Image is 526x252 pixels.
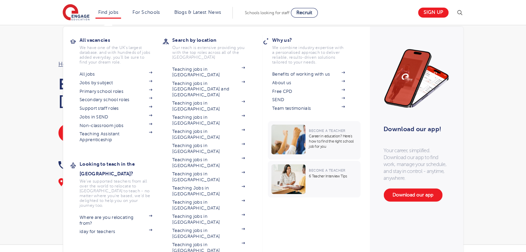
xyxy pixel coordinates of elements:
[80,229,152,234] a: iday for teachers
[80,159,163,208] a: Looking to teach in the [GEOGRAPHIC_DATA]?We've supported teachers from all over the world to rel...
[172,200,245,211] a: Teaching jobs in [GEOGRAPHIC_DATA]
[172,214,245,225] a: Teaching jobs in [GEOGRAPHIC_DATA]
[268,121,362,159] a: Become a TeacherCareer in education? Here’s how to find the right school job for you
[272,106,345,111] a: Team testimonials
[80,179,152,208] p: We've supported teachers from all over the world to relocate to [GEOGRAPHIC_DATA] to teach - no m...
[272,97,345,103] a: SEND
[172,115,245,126] a: Teaching jobs in [GEOGRAPHIC_DATA]
[272,80,345,86] a: About us
[309,129,345,133] span: Become a Teacher
[291,8,318,18] a: Recruit
[80,131,152,143] a: Teaching Assistant Apprenticeship
[174,10,221,15] a: Blogs & Latest News
[384,147,449,182] p: Your career, simplified. Download our app to find work, manage your schedule, and stay in control...
[172,100,245,112] a: Teaching jobs in [GEOGRAPHIC_DATA]
[80,71,152,77] a: All jobs
[272,45,345,65] p: We combine industry expertise with a personalised approach to deliver reliable, results-driven so...
[63,4,90,21] img: Engage Education
[268,161,362,197] a: Become a Teacher6 Teacher Interview Tips
[172,171,245,183] a: Teaching jobs in [GEOGRAPHIC_DATA]
[172,45,245,60] p: Our reach is extensive providing you with the top roles across all of the [GEOGRAPHIC_DATA]
[172,81,245,98] a: Teaching jobs in [GEOGRAPHIC_DATA] and [GEOGRAPHIC_DATA]
[80,45,152,65] p: We have one of the UK's largest database. and with hundreds of jobs added everyday. you'll be sur...
[80,215,152,226] a: Where are you relocating from?
[172,228,245,239] a: Teaching jobs in [GEOGRAPHIC_DATA]
[418,8,449,18] a: Sign up
[58,76,256,110] h1: Engage Education [GEOGRAPHIC_DATA]
[309,134,357,149] p: Career in education? Here’s how to find the right school job for you
[80,80,152,86] a: Jobs by subject
[172,35,255,60] a: Search by locationOur reach is extensive providing you with the top roles across all of the [GEOG...
[384,188,442,202] a: Download our app
[80,97,152,103] a: Secondary school roles
[80,123,152,128] a: Non-classroom jobs
[172,67,245,78] a: Teaching jobs in [GEOGRAPHIC_DATA]
[58,124,139,142] a: Register with engage [DATE]
[58,60,256,69] nav: breadcrumb
[384,122,446,137] h3: Download our app!
[272,89,345,94] a: Free CPD
[245,10,289,15] span: Schools looking for staff
[172,143,245,154] a: Teaching jobs in [GEOGRAPHIC_DATA]
[309,168,345,172] span: Become a Teacher
[80,114,152,120] a: Jobs in SEND
[272,71,345,77] a: Benefits of working with us
[80,89,152,94] a: Primary school roles
[172,35,255,45] h3: Search by location
[272,35,355,45] h3: Why us?
[80,35,163,65] a: All vacanciesWe have one of the UK's largest database. and with hundreds of jobs added everyday. ...
[58,160,157,171] a: [PHONE_NUMBER]
[172,157,245,168] a: Teaching jobs in [GEOGRAPHIC_DATA]
[80,159,163,178] h3: Looking to teach in the [GEOGRAPHIC_DATA]?
[80,35,163,45] h3: All vacancies
[172,129,245,140] a: Teaching jobs in [GEOGRAPHIC_DATA]
[296,10,312,15] span: Recruit
[309,174,357,179] p: 6 Teacher Interview Tips
[98,10,119,15] a: Find jobs
[80,106,152,111] a: Support staff roles
[272,35,355,65] a: Why us?We combine industry expertise with a personalised approach to deliver reliable, results-dr...
[132,10,160,15] a: For Schools
[172,185,245,197] a: Teaching Jobs in [GEOGRAPHIC_DATA]
[58,61,74,67] a: Home
[58,178,256,217] div: Qualified teachers from [GEOGRAPHIC_DATA] are highly sought after in many schools across the [GEO...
